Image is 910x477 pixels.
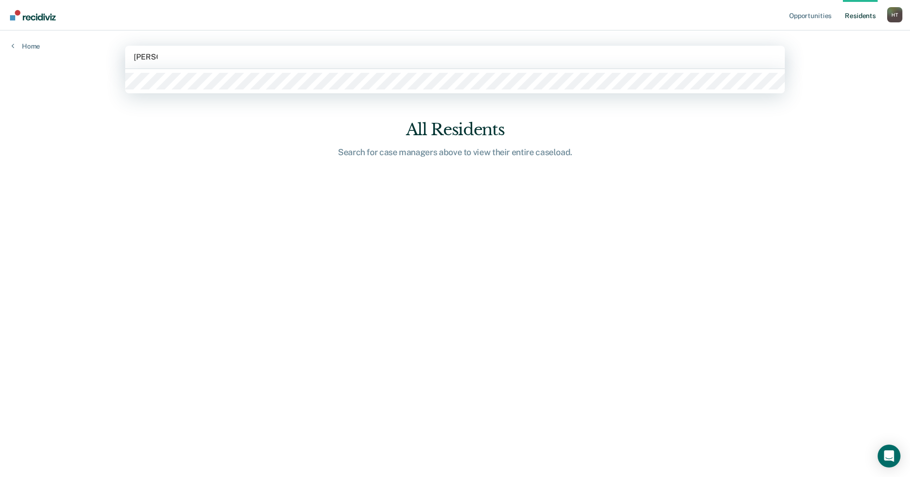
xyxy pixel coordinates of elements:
div: Search for case managers above to view their entire caseload. [303,147,607,158]
a: Home [11,42,40,50]
div: Open Intercom Messenger [878,445,900,467]
div: All Residents [303,120,607,139]
div: H T [887,7,902,22]
button: Profile dropdown button [887,7,902,22]
img: Recidiviz [10,10,56,20]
